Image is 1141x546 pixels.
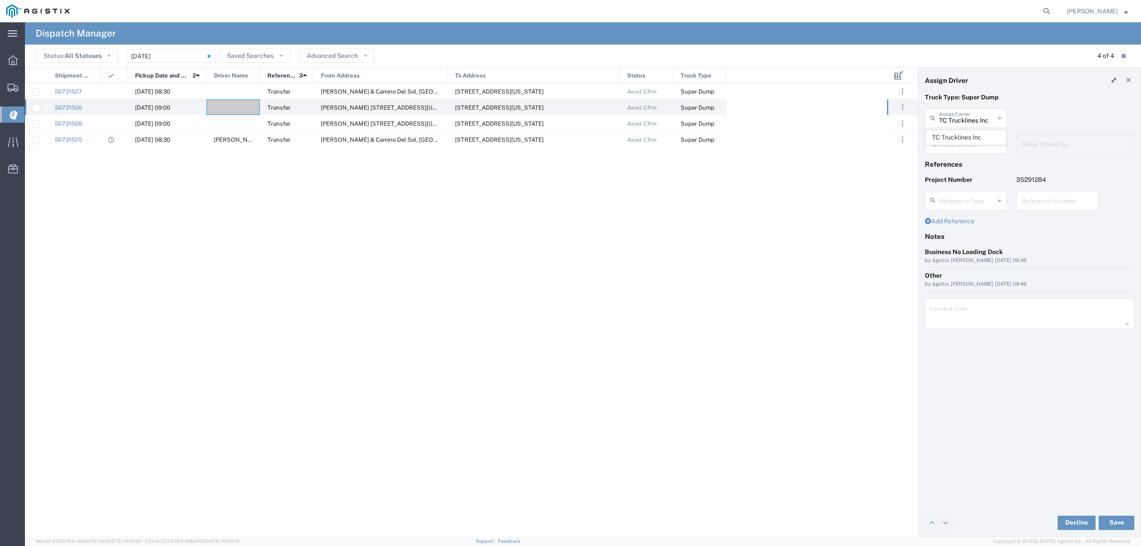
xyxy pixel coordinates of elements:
[36,49,118,63] button: Status:All Statuses
[135,136,170,143] span: 09/08/2025, 08:30
[455,88,544,95] span: 2401 Coffee Rd, Bakersfield, California, 93308, United States
[925,516,939,530] a: Edit previous row
[925,247,1134,257] div: Business No Loading Dock
[1097,51,1114,61] div: 4 of 4
[214,136,262,143] span: Juan Mendoza
[55,88,82,95] a: 56731527
[321,88,577,95] span: Pacheco & Camino Del Sol, Bakersfield, California, United States
[925,232,1134,240] h4: Notes
[902,102,903,113] span: . . .
[925,175,1007,185] p: Project Number
[205,538,239,544] span: [DATE] 10:06:13
[455,136,544,143] span: 2401 Coffee Rd, Bakersfield, California, 93308, United States
[321,120,459,127] span: De Wolf Ave & Gettysburg Ave, Clovis, California, 93619, United States
[1067,6,1129,16] button: [PERSON_NAME]
[107,538,141,544] span: [DATE] 10:10:00
[455,68,486,84] span: To Address
[55,68,91,84] span: Shipment No.
[925,257,1134,265] div: by Agistix [PERSON_NAME] [DATE] 09:46
[902,86,903,97] span: . . .
[627,104,658,111] span: Await Cfrm.
[1016,175,1098,185] p: 35291284
[6,4,70,18] img: logo
[939,516,952,530] a: Edit next row
[925,271,1134,280] div: Other
[681,68,711,84] span: Truck Type
[681,104,714,111] span: Super Dump
[896,133,909,146] button: ...
[455,104,544,111] span: 308 W Alluvial Ave, Clovis, California, 93611, United States
[627,68,645,84] span: Status
[455,120,544,127] span: 308 W Alluvial Ave, Clovis, California, 93611, United States
[135,104,170,111] span: 09/08/2025, 09:00
[267,136,291,143] span: Transfer
[299,49,374,63] button: Advanced Search
[681,88,714,95] span: Super Dump
[476,538,498,544] a: Support
[925,280,1134,288] div: by Agistix [PERSON_NAME] [DATE] 09:46
[1099,516,1134,530] button: Save
[902,118,903,129] span: . . .
[267,88,291,95] span: Transfer
[55,120,82,127] a: 56731508
[896,85,909,98] button: ...
[214,68,248,84] span: Driver Name
[925,76,968,84] h4: Assign Driver
[925,160,1134,168] h4: References
[267,68,296,84] span: Reference
[219,49,290,63] button: Saved Searches
[55,136,82,143] a: 56731525
[135,68,189,84] span: Pickup Date and Time
[993,538,1130,545] span: Copyright © [DATE]-[DATE] Agistix Inc., All Rights Reserved
[267,120,291,127] span: Transfer
[1067,6,1118,16] span: Lorretta Ayala
[1058,516,1096,530] button: Decline
[627,88,658,95] span: Await Cfrm.
[627,120,658,127] span: Await Cfrm.
[299,68,303,84] span: 3
[902,134,903,145] span: . . .
[896,117,909,130] button: ...
[627,136,658,143] span: Await Cfrm.
[55,104,82,111] a: 56731506
[681,120,714,127] span: Super Dump
[65,52,102,59] span: All Statuses
[135,120,170,127] span: 09/08/2025, 09:00
[926,131,1006,144] span: TC Trucklines Inc
[321,136,577,143] span: Pacheco & Camino Del Sol, Bakersfield, California, United States
[681,136,714,143] span: Super Dump
[267,104,291,111] span: Transfer
[36,22,116,45] h4: Dispatch Manager
[925,218,974,225] a: Add Reference
[321,104,459,111] span: De Wolf Ave & Gettysburg Ave, Clovis, California, 93619, United States
[193,68,196,84] span: 2
[36,538,141,544] span: Server: 2025.18.0-a0edd1917ac
[896,101,909,114] button: ...
[135,88,170,95] span: 09/08/2025, 08:30
[145,538,239,544] span: Client: 2025.18.0-198a450
[498,538,521,544] a: Feedback
[925,93,1134,102] p: Truck Type: Super Dump
[321,68,360,84] span: From Address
